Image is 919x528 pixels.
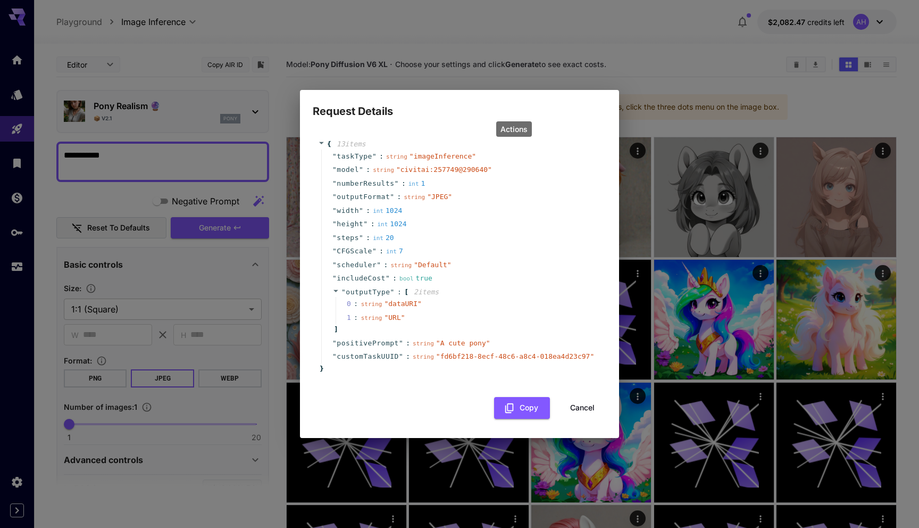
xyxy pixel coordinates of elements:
[337,140,366,148] span: 13 item s
[427,193,452,201] span: " JPEG "
[332,207,337,214] span: "
[359,207,363,214] span: "
[413,340,434,347] span: string
[347,299,361,309] span: 0
[373,233,394,243] div: 20
[337,151,372,162] span: taskType
[404,194,425,201] span: string
[366,233,370,243] span: :
[337,273,386,284] span: includeCost
[406,338,410,349] span: :
[399,273,432,284] div: true
[414,261,451,269] span: " Default "
[384,313,405,321] span: " URL "
[359,234,363,242] span: "
[397,192,402,202] span: :
[332,193,337,201] span: "
[406,351,410,362] span: :
[366,164,370,175] span: :
[390,288,395,296] span: "
[377,221,388,228] span: int
[399,275,414,282] span: bool
[332,274,337,282] span: "
[410,152,476,160] span: " imageInference "
[318,364,324,374] span: }
[414,288,439,296] span: 2 item s
[332,247,337,255] span: "
[390,193,394,201] span: "
[347,312,361,323] span: 1
[399,339,403,347] span: "
[332,352,337,360] span: "
[332,152,337,160] span: "
[337,219,363,229] span: height
[366,205,370,216] span: :
[337,246,372,257] span: CFGScale
[359,166,363,174] span: "
[354,312,358,323] div: :
[384,300,421,308] span: " dataURI "
[386,153,407,160] span: string
[373,235,383,242] span: int
[413,353,434,360] span: string
[332,324,338,335] span: ]
[372,152,377,160] span: "
[337,338,399,349] span: positivePrompt
[397,287,402,298] span: :
[300,90,619,120] h2: Request Details
[361,301,382,308] span: string
[373,205,402,216] div: 1024
[371,219,375,229] span: :
[402,178,406,189] span: :
[337,164,359,175] span: model
[332,261,337,269] span: "
[386,248,397,255] span: int
[377,219,406,229] div: 1024
[392,273,397,284] span: :
[379,246,383,257] span: :
[377,261,381,269] span: "
[337,260,377,270] span: scheduler
[354,299,358,309] div: :
[496,121,532,137] div: Actions
[408,180,419,187] span: int
[558,397,606,419] button: Cancel
[386,274,390,282] span: "
[372,247,377,255] span: "
[386,246,403,257] div: 7
[379,151,383,162] span: :
[337,351,399,362] span: customTaskUUID
[395,179,399,187] span: "
[332,339,337,347] span: "
[337,233,359,243] span: steps
[396,166,492,174] span: " civitai:257749@290640 "
[373,167,394,174] span: string
[332,220,337,228] span: "
[337,192,390,202] span: outputFormat
[363,220,367,228] span: "
[404,287,408,298] span: [
[399,352,403,360] span: "
[332,234,337,242] span: "
[332,179,337,187] span: "
[361,315,382,321] span: string
[327,139,331,150] span: {
[494,397,550,419] button: Copy
[390,262,412,269] span: string
[337,178,394,189] span: numberResults
[332,166,337,174] span: "
[341,288,346,296] span: "
[436,352,594,360] span: " fd6bf218-8ecf-48c6-a8c4-018ea4d23c97 "
[346,288,390,296] span: outputType
[337,205,359,216] span: width
[373,208,383,214] span: int
[408,178,425,189] div: 1
[384,260,388,270] span: :
[436,339,490,347] span: " A cute pony "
